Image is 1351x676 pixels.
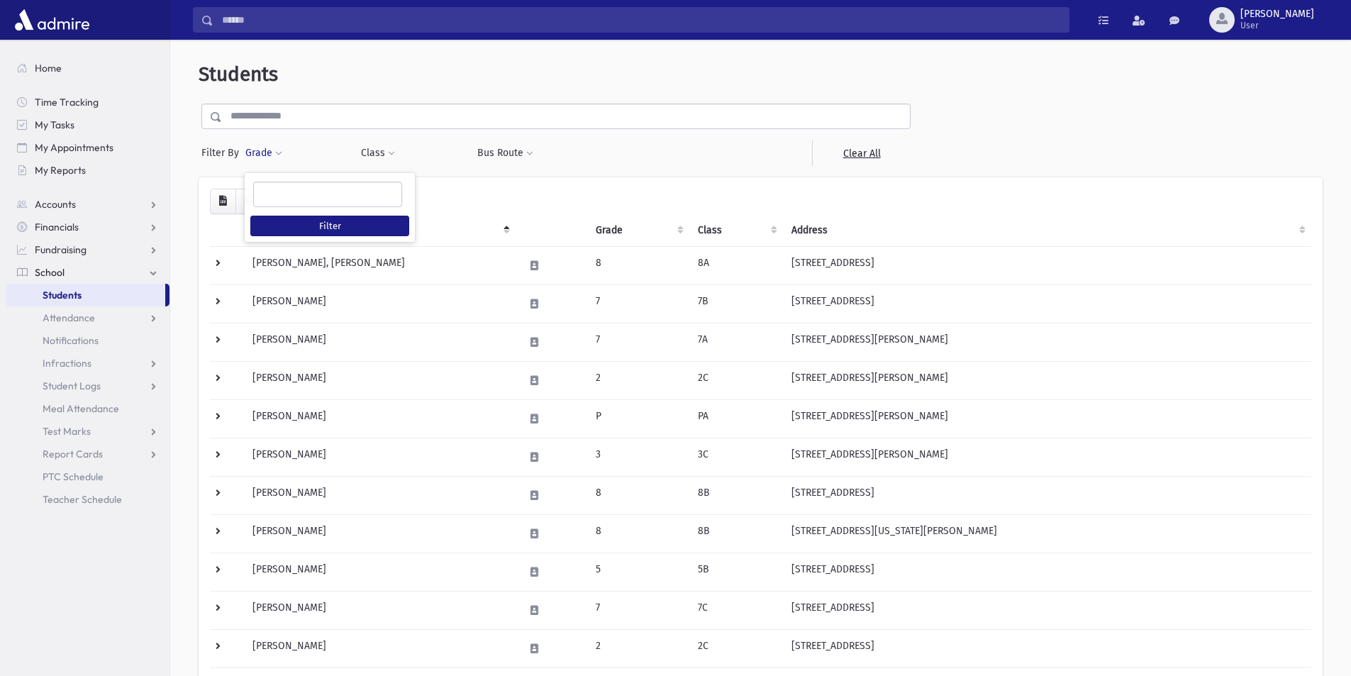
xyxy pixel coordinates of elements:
td: 2C [689,629,783,667]
a: Time Tracking [6,91,169,113]
span: User [1240,20,1314,31]
td: [STREET_ADDRESS] [783,284,1311,323]
a: Attendance [6,306,169,329]
a: Student Logs [6,375,169,397]
td: 7 [587,591,689,629]
span: Financials [35,221,79,233]
td: 7C [689,591,783,629]
td: 8B [689,514,783,553]
span: Teacher Schedule [43,493,122,506]
button: Filter [250,216,409,236]
span: My Reports [35,164,86,177]
td: 7A [689,323,783,361]
a: PTC Schedule [6,465,169,488]
td: [PERSON_NAME] [244,591,516,629]
a: Students [6,284,165,306]
td: [STREET_ADDRESS] [783,591,1311,629]
td: [PERSON_NAME] [244,323,516,361]
a: Meal Attendance [6,397,169,420]
span: My Tasks [35,118,74,131]
th: Grade: activate to sort column ascending [587,214,689,247]
td: 8B [689,476,783,514]
td: [PERSON_NAME] [244,629,516,667]
td: [STREET_ADDRESS][PERSON_NAME] [783,361,1311,399]
td: [PERSON_NAME] [244,476,516,514]
a: Financials [6,216,169,238]
a: Teacher Schedule [6,488,169,511]
td: 8 [587,246,689,284]
td: [STREET_ADDRESS] [783,553,1311,591]
span: Students [43,289,82,301]
td: [PERSON_NAME] [244,438,516,476]
td: 7 [587,284,689,323]
span: Fundraising [35,243,87,256]
a: School [6,261,169,284]
td: 7B [689,284,783,323]
span: Time Tracking [35,96,99,109]
td: 5 [587,553,689,591]
td: [STREET_ADDRESS][PERSON_NAME] [783,323,1311,361]
td: 2C [689,361,783,399]
a: Infractions [6,352,169,375]
a: Test Marks [6,420,169,443]
a: My Appointments [6,136,169,159]
span: Test Marks [43,425,91,438]
td: [STREET_ADDRESS] [783,476,1311,514]
a: Home [6,57,169,79]
span: My Appointments [35,141,113,154]
th: Address: activate to sort column ascending [783,214,1311,247]
td: 8A [689,246,783,284]
a: My Reports [6,159,169,182]
th: Class: activate to sort column ascending [689,214,783,247]
button: CSV [210,189,236,214]
td: [STREET_ADDRESS][PERSON_NAME] [783,399,1311,438]
span: Student Logs [43,379,101,392]
input: Search [213,7,1069,33]
span: Meal Attendance [43,402,119,415]
td: 7 [587,323,689,361]
span: Attendance [43,311,95,324]
button: Print [235,189,264,214]
a: My Tasks [6,113,169,136]
td: 5B [689,553,783,591]
a: Notifications [6,329,169,352]
span: Report Cards [43,448,103,460]
button: Grade [245,140,283,166]
td: [STREET_ADDRESS] [783,246,1311,284]
span: [PERSON_NAME] [1240,9,1314,20]
span: Notifications [43,334,99,347]
a: Clear All [812,140,911,166]
span: School [35,266,65,279]
td: [STREET_ADDRESS][US_STATE][PERSON_NAME] [783,514,1311,553]
td: 3 [587,438,689,476]
td: PA [689,399,783,438]
td: [PERSON_NAME] [244,361,516,399]
td: [PERSON_NAME] [244,553,516,591]
td: 2 [587,629,689,667]
button: Class [360,140,396,166]
td: [PERSON_NAME], [PERSON_NAME] [244,246,516,284]
span: Infractions [43,357,91,370]
td: [STREET_ADDRESS][PERSON_NAME] [783,438,1311,476]
a: Report Cards [6,443,169,465]
span: Filter By [201,145,245,160]
td: [PERSON_NAME] [244,514,516,553]
td: 8 [587,514,689,553]
td: [PERSON_NAME] [244,284,516,323]
span: Home [35,62,62,74]
td: [STREET_ADDRESS] [783,629,1311,667]
td: P [587,399,689,438]
td: [PERSON_NAME] [244,399,516,438]
button: Bus Route [477,140,534,166]
a: Fundraising [6,238,169,261]
td: 8 [587,476,689,514]
span: Students [199,62,278,86]
td: 3C [689,438,783,476]
img: AdmirePro [11,6,93,34]
a: Accounts [6,193,169,216]
span: PTC Schedule [43,470,104,483]
span: Accounts [35,198,76,211]
td: 2 [587,361,689,399]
